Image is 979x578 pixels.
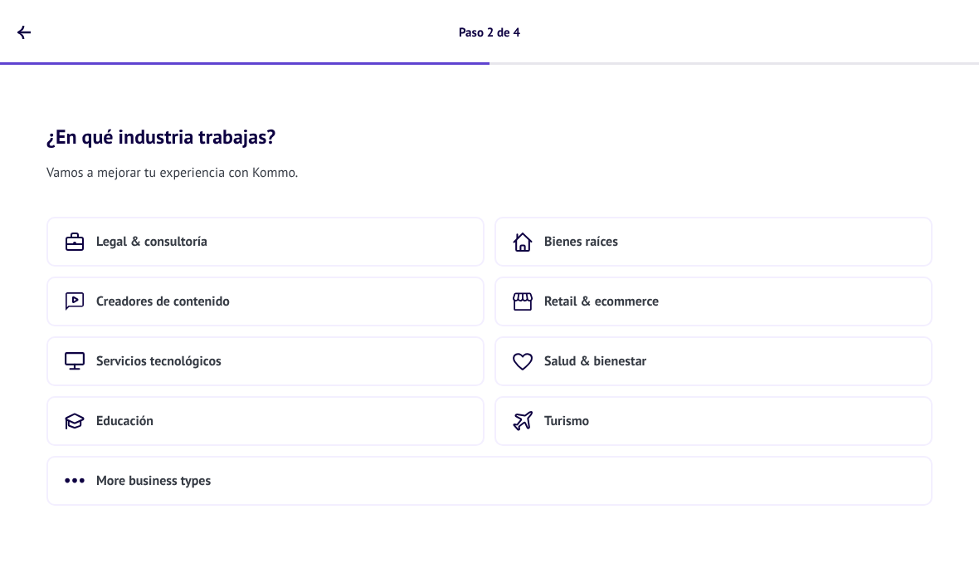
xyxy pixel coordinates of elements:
[494,217,933,267] button: Bienes raíces
[544,413,589,429] span: Turismo
[494,277,933,326] button: Retail & ecommerce
[544,233,618,250] span: Bienes raíces
[46,396,485,446] button: Educación
[96,293,230,310] span: Creadores de contenido
[494,396,933,446] button: Turismo
[96,473,211,489] span: More business types
[494,336,933,386] button: Salud & bienestar
[46,277,485,326] button: Creadores de contenido
[46,217,485,267] button: Legal & consultoría
[46,456,933,506] button: More business types
[96,353,222,370] span: Servicios tecnológicos
[46,336,485,386] button: Servicios tecnológicos
[459,25,520,41] div: Paso 2 de 4
[544,293,659,310] span: Retail & ecommerce
[46,162,298,184] span: Vamos a mejorar tu experiencia con Kommo.
[544,353,646,370] span: Salud & bienestar
[96,233,207,250] span: Legal & consultoría
[96,413,153,429] span: Educación
[13,85,966,149] h2: ¿En qué industria trabajas?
